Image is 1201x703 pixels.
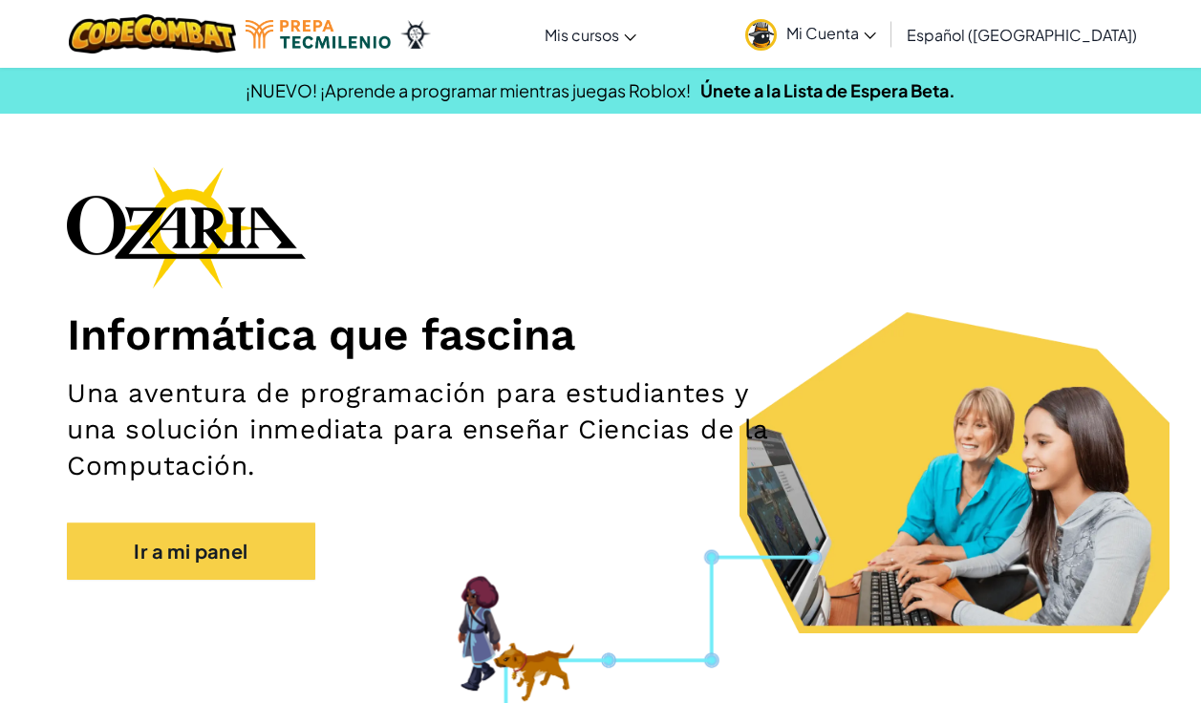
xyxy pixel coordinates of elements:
[897,9,1147,60] a: Español ([GEOGRAPHIC_DATA])
[400,20,431,49] img: Ozaria
[246,20,391,49] img: Tecmilenio logo
[67,375,782,484] h2: Una aventura de programación para estudiantes y una solución inmediata para enseñar Ciencias de l...
[67,308,1134,361] h1: Informática que fascina
[745,19,777,51] img: avatar
[67,522,315,580] a: Ir a mi panel
[786,23,876,43] span: Mi Cuenta
[907,25,1137,45] span: Español ([GEOGRAPHIC_DATA])
[67,166,306,288] img: Ozaria branding logo
[700,79,955,101] a: Únete a la Lista de Espera Beta.
[736,4,886,64] a: Mi Cuenta
[535,9,646,60] a: Mis cursos
[246,79,691,101] span: ¡NUEVO! ¡Aprende a programar mientras juegas Roblox!
[69,14,236,53] img: CodeCombat logo
[545,25,619,45] span: Mis cursos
